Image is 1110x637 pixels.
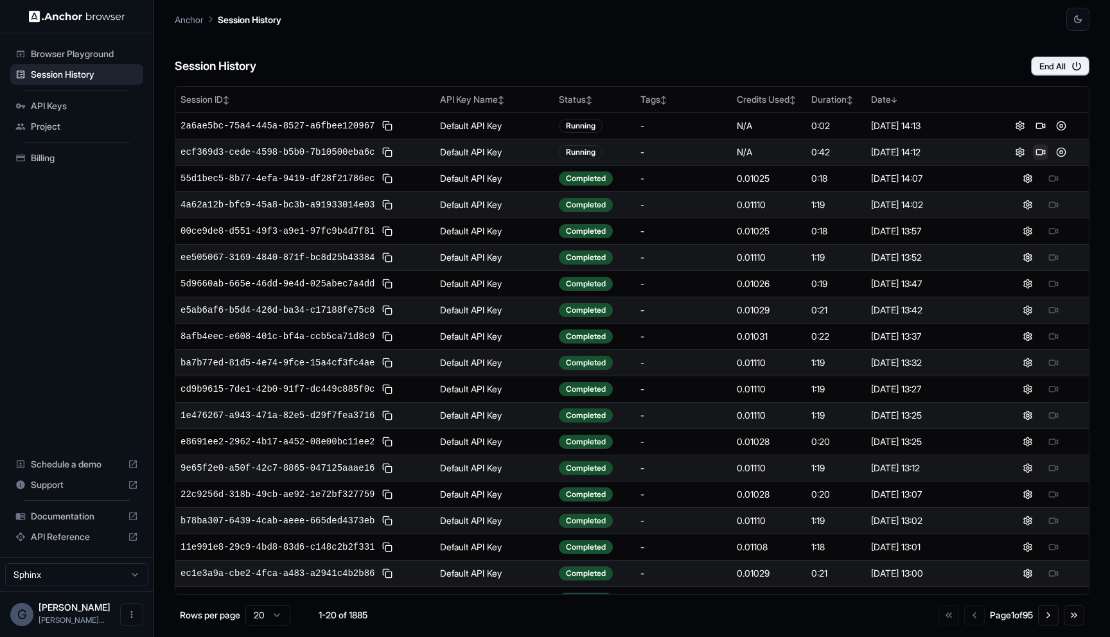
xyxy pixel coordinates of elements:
div: Completed [559,382,613,396]
div: 0.01029 [737,304,801,317]
div: Completed [559,593,613,607]
div: - [640,198,727,211]
div: - [640,356,727,369]
div: 1:19 [811,251,861,264]
div: Completed [559,461,613,475]
p: Anchor [175,13,204,26]
div: 0.01029 [737,567,801,580]
div: 0:42 [811,146,861,159]
div: Completed [559,198,613,212]
div: 1:19 [811,409,861,422]
td: Default API Key [435,139,554,165]
div: - [640,567,727,580]
td: Default API Key [435,112,554,139]
div: Completed [559,356,613,370]
div: Status [559,93,630,106]
span: 00ce9de8-d551-49f3-a9e1-97fc9b4d7f81 [181,225,374,238]
div: 0:20 [811,435,861,448]
div: 0.01026 [737,277,801,290]
div: - [640,277,727,290]
div: [DATE] 13:07 [871,488,987,501]
div: [DATE] 13:57 [871,225,987,238]
div: [DATE] 13:25 [871,409,987,422]
span: API Reference [31,530,123,543]
div: 0:18 [811,172,861,185]
div: 0.01108 [737,541,801,554]
td: Default API Key [435,191,554,218]
td: Default API Key [435,270,554,297]
div: - [640,225,727,238]
span: 2a6ae5bc-75a4-445a-8527-a6fbee120967 [181,119,374,132]
div: - [640,435,727,448]
div: 1:19 [811,514,861,527]
div: Page 1 of 95 [990,609,1033,622]
div: 0.01025 [737,225,801,238]
div: - [640,409,727,422]
div: Completed [559,329,613,344]
div: - [640,330,727,343]
div: Date [871,93,987,106]
td: Default API Key [435,349,554,376]
div: 0.01028 [737,488,801,501]
div: Schedule a demo [10,454,143,475]
div: API Key Name [440,93,549,106]
div: 0:21 [811,304,861,317]
div: 1-20 of 1885 [311,609,375,622]
div: - [640,593,727,606]
div: - [640,146,727,159]
img: Anchor Logo [29,10,125,22]
div: [DATE] 13:02 [871,514,987,527]
div: Tags [640,93,727,106]
div: Completed [559,408,613,423]
td: Default API Key [435,165,554,191]
div: - [640,462,727,475]
span: ↓ [891,95,897,105]
div: G [10,603,33,626]
div: 1:19 [811,462,861,475]
span: cd9b9615-7de1-42b0-91f7-dc449c885f0c [181,383,374,396]
span: API Keys [31,100,138,112]
div: - [640,304,727,317]
td: Default API Key [435,560,554,586]
div: 0.01110 [737,251,801,264]
span: 8afb4eec-e608-401c-bf4a-ccb5ca71d8c9 [181,330,374,343]
div: 0:19 [811,277,861,290]
div: [DATE] 14:07 [871,172,987,185]
div: 1:19 [811,593,861,606]
td: Default API Key [435,218,554,244]
span: e8691ee2-2962-4b17-a452-08e00bc11ee2 [181,435,374,448]
span: Support [31,478,123,491]
div: [DATE] 13:12 [871,462,987,475]
td: Default API Key [435,297,554,323]
span: Documentation [31,510,123,523]
span: 22c9256d-318b-49cb-ae92-1e72bf327759 [181,488,374,501]
span: gabriel@sphinxhq.com [39,615,105,625]
div: - [640,251,727,264]
div: 0:02 [811,119,861,132]
div: Completed [559,435,613,449]
div: Completed [559,250,613,265]
span: b78ba307-6439-4cab-aeee-665ded4373eb [181,514,374,527]
div: - [640,541,727,554]
td: Default API Key [435,455,554,481]
div: 0.01025 [737,172,801,185]
div: [DATE] 12:47 [871,593,987,606]
div: 0.01110 [737,198,801,211]
div: [DATE] 13:42 [871,304,987,317]
div: Completed [559,540,613,554]
div: 0:20 [811,488,861,501]
span: ↕ [789,95,796,105]
p: Rows per page [180,609,240,622]
div: 0.01110 [737,462,801,475]
h6: Session History [175,57,256,76]
td: Default API Key [435,323,554,349]
td: Default API Key [435,244,554,270]
p: Session History [218,13,281,26]
span: Browser Playground [31,48,138,60]
div: 0:22 [811,330,861,343]
div: Credits Used [737,93,801,106]
td: Default API Key [435,481,554,507]
div: [DATE] 14:12 [871,146,987,159]
div: 0.01031 [737,330,801,343]
div: [DATE] 13:00 [871,567,987,580]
